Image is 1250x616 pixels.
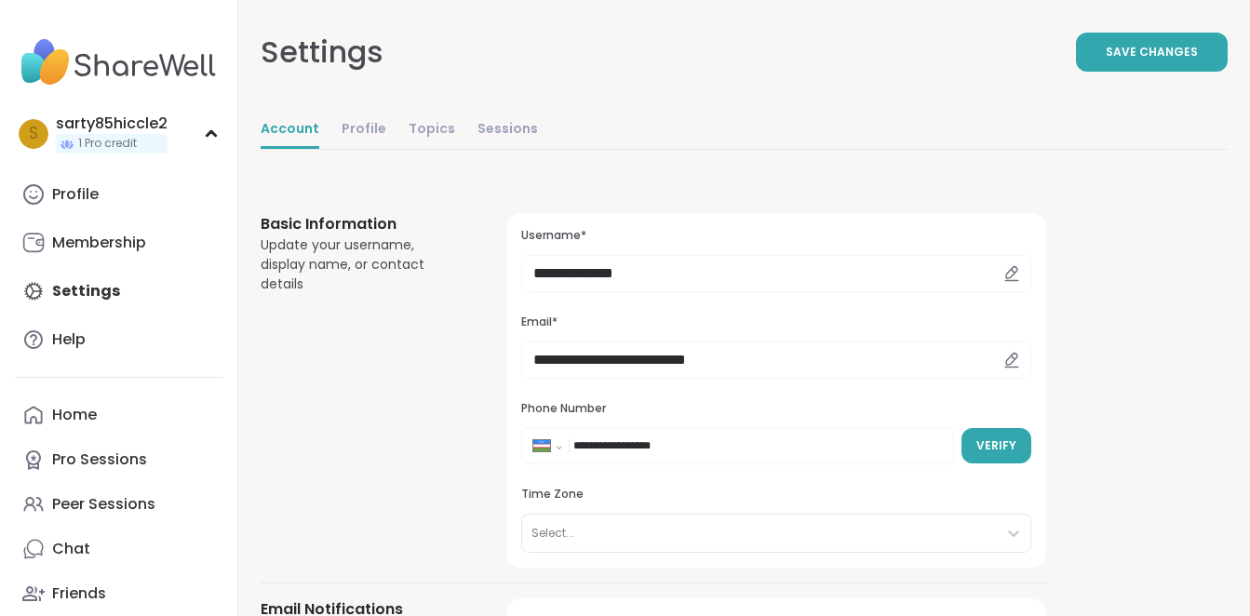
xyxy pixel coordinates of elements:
a: Sessions [477,112,538,149]
a: Pro Sessions [15,437,222,482]
div: Chat [52,539,90,559]
h3: Phone Number [521,401,1031,417]
a: Profile [342,112,386,149]
div: Settings [261,30,383,74]
h3: Email* [521,315,1031,330]
a: Help [15,317,222,362]
div: Peer Sessions [52,494,155,515]
a: Chat [15,527,222,571]
h3: Basic Information [261,213,462,235]
a: Account [261,112,319,149]
button: Save Changes [1076,33,1228,72]
div: Help [52,329,86,350]
div: sarty85hiccle2 [56,114,168,134]
div: Home [52,405,97,425]
a: Topics [409,112,455,149]
div: Update your username, display name, or contact details [261,235,462,294]
span: s [29,122,38,146]
a: Peer Sessions [15,482,222,527]
span: Save Changes [1106,44,1198,60]
img: ShareWell Nav Logo [15,30,222,95]
div: Profile [52,184,99,205]
a: Home [15,393,222,437]
h3: Username* [521,228,1031,244]
span: 1 Pro credit [78,136,137,152]
a: Friends [15,571,222,616]
button: Verify [961,428,1031,463]
a: Membership [15,221,222,265]
a: Profile [15,172,222,217]
div: Friends [52,583,106,604]
div: Membership [52,233,146,253]
h3: Time Zone [521,487,1031,502]
span: Verify [976,437,1016,454]
div: Pro Sessions [52,449,147,470]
